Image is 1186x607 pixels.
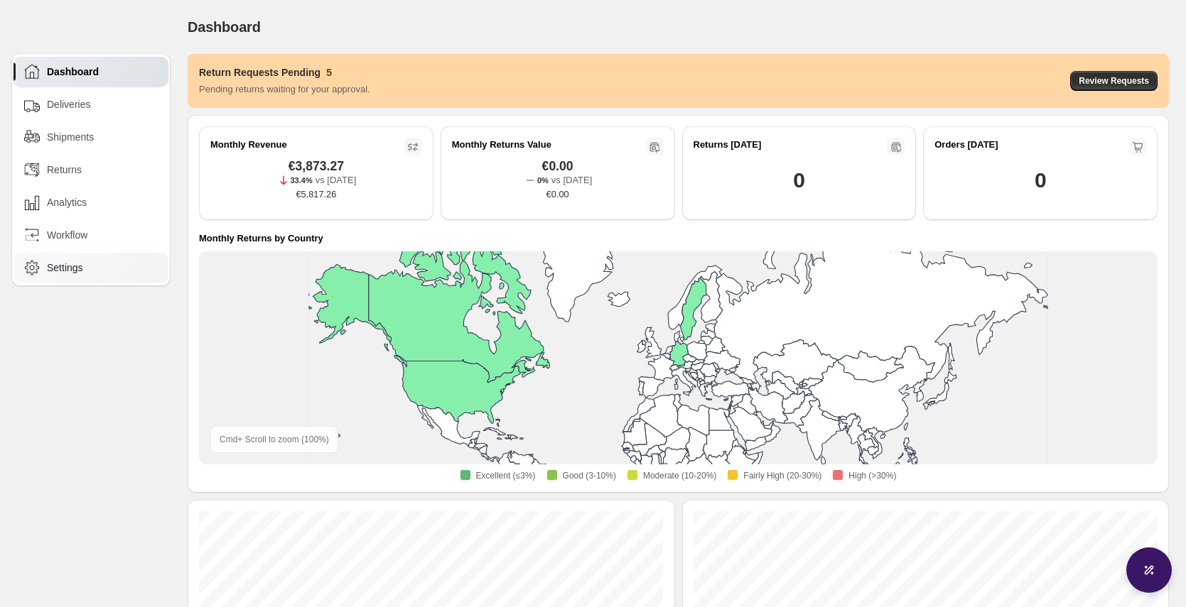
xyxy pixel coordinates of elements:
[289,159,344,173] span: €3,873.27
[47,163,82,177] span: Returns
[848,470,896,481] span: High (>30%)
[210,426,338,453] div: Cmd + Scroll to zoom ( 100 %)
[326,65,332,80] h3: 5
[1070,71,1158,91] button: Review Requests
[537,176,549,185] span: 0%
[743,470,821,481] span: Fairly High (20-30%)
[199,65,320,80] h3: Return Requests Pending
[296,187,336,202] span: €5,817.26
[934,138,998,152] h2: Orders [DATE]
[47,261,83,275] span: Settings
[542,159,573,173] span: €0.00
[793,166,804,195] h1: 0
[546,187,569,202] span: €0.00
[1035,166,1046,195] h1: 0
[47,130,94,144] span: Shipments
[476,470,536,481] span: Excellent (≤3%)
[47,97,90,111] span: Deliveries
[47,65,99,79] span: Dashboard
[316,173,357,187] p: vs [DATE]
[47,195,87,209] span: Analytics
[199,231,323,246] h4: Monthly Returns by Country
[694,138,762,152] h2: Returns [DATE]
[643,470,716,481] span: Moderate (10-20%)
[47,228,87,242] span: Workflow
[563,470,616,481] span: Good (3-10%)
[188,19,261,35] span: Dashboard
[199,82,370,97] p: Pending returns waiting for your approval.
[551,173,593,187] p: vs [DATE]
[1079,75,1149,87] span: Review Requests
[210,138,287,152] h2: Monthly Revenue
[452,138,551,152] h2: Monthly Returns Value
[291,176,313,185] span: 33.4%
